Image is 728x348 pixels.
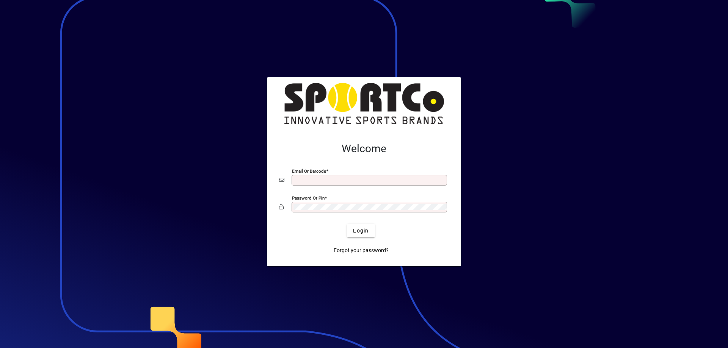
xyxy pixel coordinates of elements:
[353,227,369,235] span: Login
[279,142,449,155] h2: Welcome
[331,243,392,257] a: Forgot your password?
[347,224,375,237] button: Login
[292,169,326,174] mat-label: Email or Barcode
[292,195,325,201] mat-label: Password or Pin
[334,247,389,254] span: Forgot your password?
